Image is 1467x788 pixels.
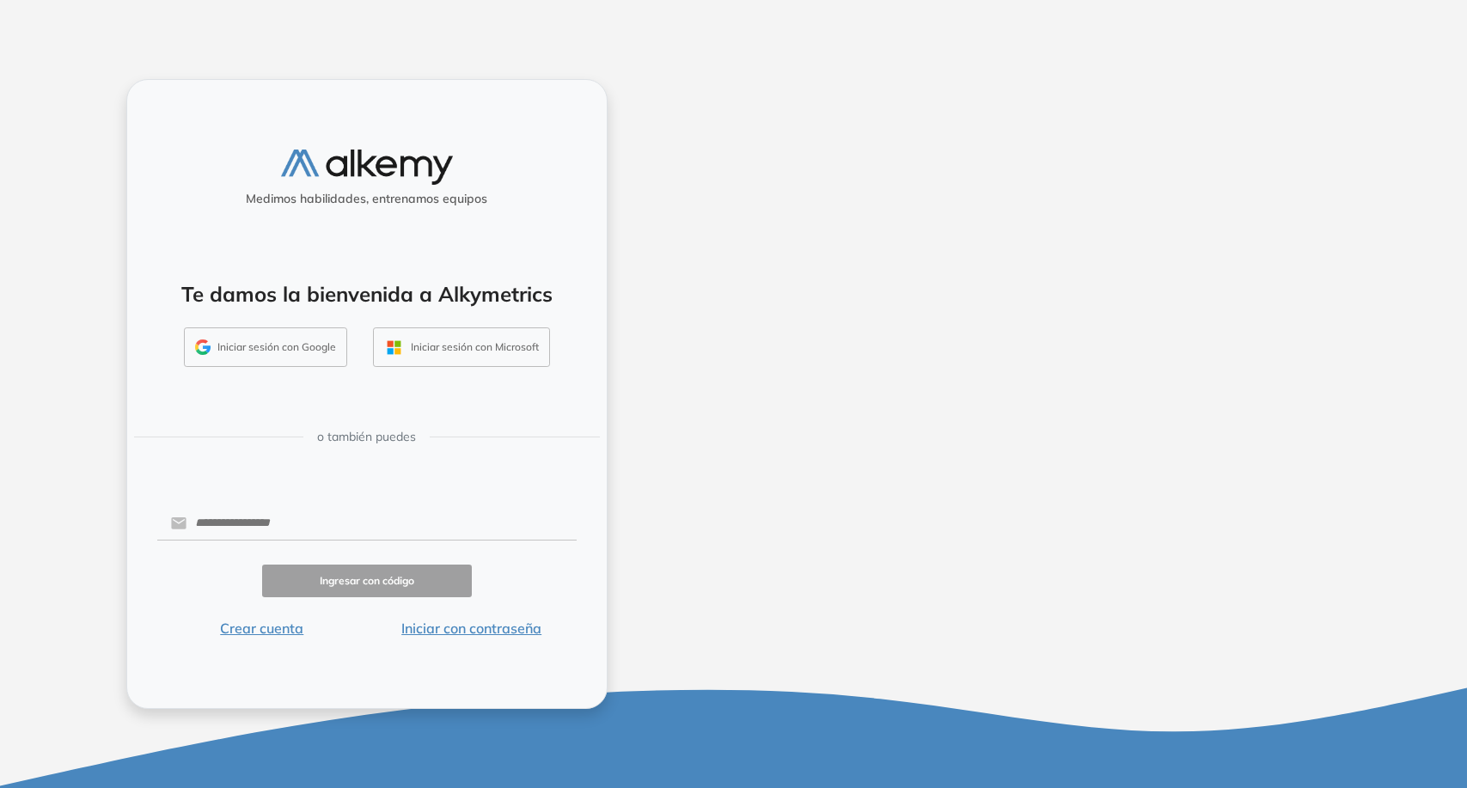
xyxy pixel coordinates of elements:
button: Iniciar sesión con Microsoft [373,327,550,367]
button: Iniciar con contraseña [367,618,577,638]
button: Crear cuenta [157,618,367,638]
h4: Te damos la bienvenida a Alkymetrics [150,282,584,307]
h5: Medimos habilidades, entrenamos equipos [134,192,600,206]
img: logo-alkemy [281,150,453,185]
button: Ingresar con código [262,565,472,598]
span: o también puedes [317,428,416,446]
img: GMAIL_ICON [195,339,211,355]
button: Iniciar sesión con Google [184,327,347,367]
img: OUTLOOK_ICON [384,338,404,357]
